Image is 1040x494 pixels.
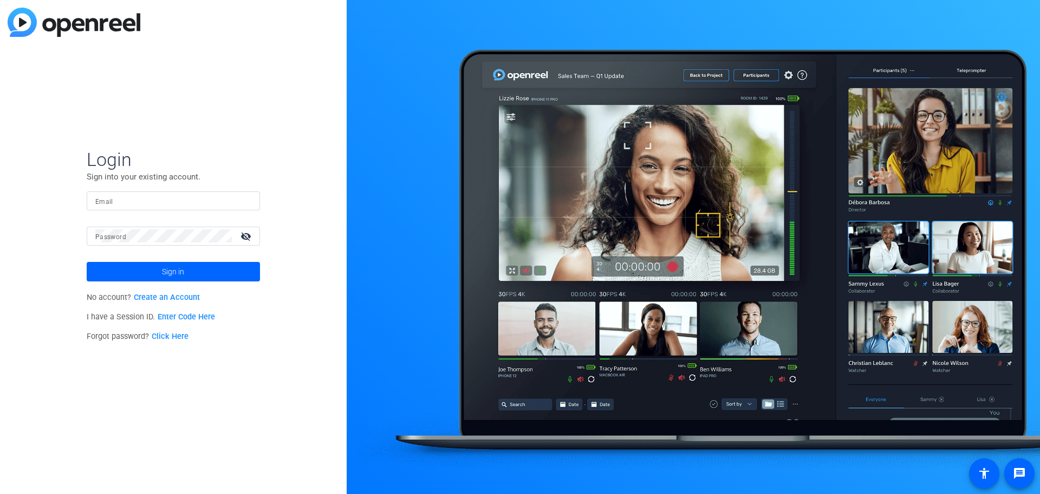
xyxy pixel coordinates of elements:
span: Sign in [162,258,184,285]
p: Sign into your existing account. [87,171,260,183]
a: Click Here [152,332,188,341]
a: Create an Account [134,293,200,302]
span: Login [87,148,260,171]
mat-icon: accessibility [978,467,991,480]
button: Sign in [87,262,260,281]
mat-icon: message [1013,467,1026,480]
span: I have a Session ID. [87,312,215,322]
mat-label: Email [95,198,113,206]
span: No account? [87,293,200,302]
a: Enter Code Here [158,312,215,322]
span: Forgot password? [87,332,188,341]
img: blue-gradient.svg [8,8,140,37]
input: Enter Email Address [95,194,251,207]
mat-label: Password [95,233,126,241]
mat-icon: visibility_off [234,228,260,244]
